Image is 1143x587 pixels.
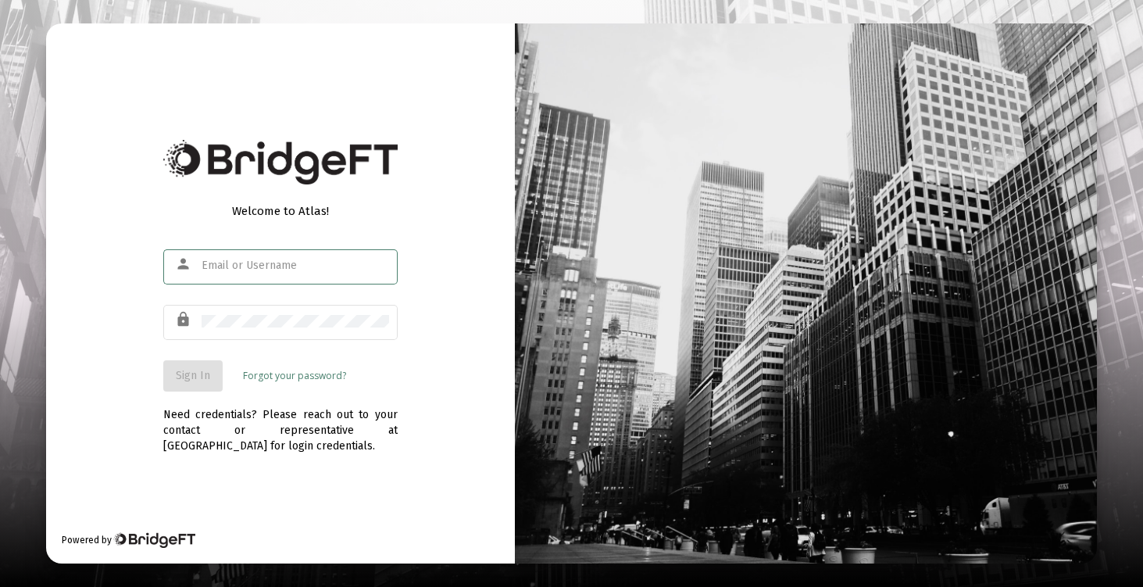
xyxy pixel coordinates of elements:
input: Email or Username [202,259,389,272]
mat-icon: person [175,255,194,274]
div: Powered by [62,532,195,548]
div: Need credentials? Please reach out to your contact or representative at [GEOGRAPHIC_DATA] for log... [163,392,398,454]
div: Welcome to Atlas! [163,203,398,219]
button: Sign In [163,360,223,392]
img: Bridge Financial Technology Logo [163,140,398,184]
span: Sign In [176,369,210,382]
mat-icon: lock [175,310,194,329]
img: Bridge Financial Technology Logo [113,532,195,548]
a: Forgot your password? [243,368,346,384]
